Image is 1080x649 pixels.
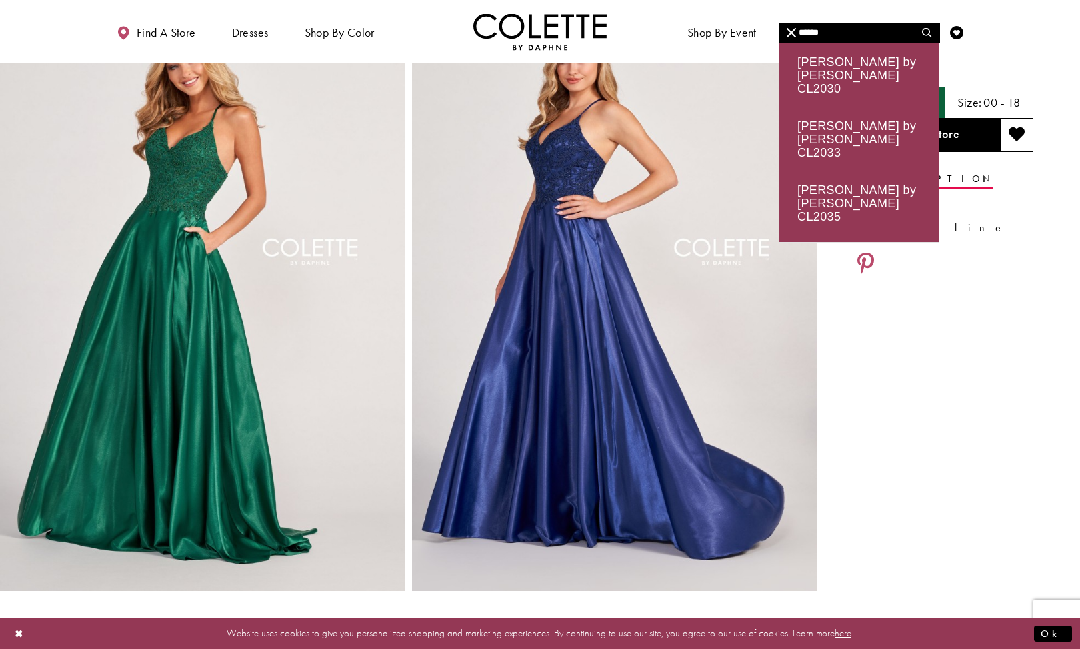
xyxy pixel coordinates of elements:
span: Dresses [232,26,269,39]
button: Close Dialog [8,622,31,645]
a: here [835,626,851,640]
div: [PERSON_NAME] by [PERSON_NAME] CL2030 [779,43,939,107]
img: Colette by Daphne [473,13,607,50]
div: Search form [779,23,940,43]
button: Close Search [779,23,805,43]
span: Find a store [137,26,196,39]
button: Add to wishlist [1000,119,1033,152]
span: Size: [957,95,981,110]
a: Meet the designer [789,13,888,50]
a: Visit Home Page [473,13,607,50]
span: Shop By Event [684,13,760,50]
h5: 00 - 18 [983,96,1020,109]
p: Website uses cookies to give you personalized shopping and marketing experiences. By continuing t... [96,624,984,642]
a: Find a store [113,13,199,50]
div: [PERSON_NAME] by [PERSON_NAME] CL2037 [779,235,939,299]
div: [PERSON_NAME] by [PERSON_NAME] CL2035 [779,171,939,235]
a: Share using Pinterest - Opens in new tab [857,252,875,277]
span: Shop By Event [687,26,757,39]
div: Satin A-line [857,221,1033,235]
button: Submit Search [913,23,939,43]
a: Toggle search [917,13,937,50]
div: [PERSON_NAME] by [PERSON_NAME] CL2033 [779,107,939,171]
span: Shop by color [305,26,375,39]
input: Search [779,23,939,43]
button: Submit Dialog [1034,625,1072,642]
span: Shop by color [301,13,378,50]
span: Dresses [229,13,272,50]
a: Check Wishlist [947,13,967,50]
